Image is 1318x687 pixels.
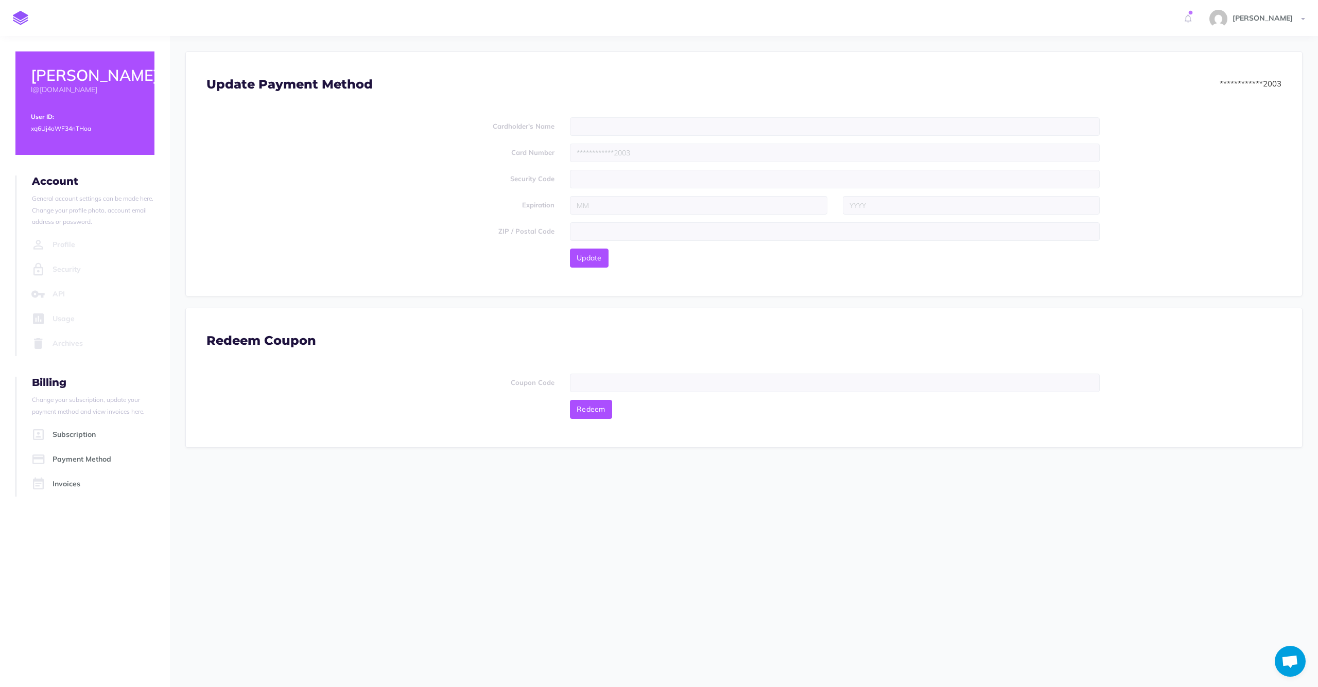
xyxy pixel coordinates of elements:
p: l@[DOMAIN_NAME] [31,84,139,95]
h4: Billing [32,377,154,388]
small: General account settings can be made here. Change your profile photo, account email address or pa... [32,195,153,225]
small: User ID: [31,113,54,120]
a: Archives [29,331,154,356]
label: Expiration [199,196,562,210]
a: Open chat [1275,646,1306,677]
h3: Update Payment Method [206,78,373,91]
a: Security [29,257,154,282]
button: Redeem [570,400,612,418]
img: 7d507c5fbcb171dc939b6423b732ecde.jpg [1209,10,1227,28]
span: Update [577,253,602,262]
a: Profile [29,233,154,257]
a: Invoices [29,472,154,497]
label: Cardholder's Name [199,117,562,132]
label: Security Code [199,170,562,184]
img: logo-mark.svg [13,11,28,25]
small: xq6Uj4oWF34nTHoa [31,125,91,132]
h4: Account [32,175,154,187]
a: Subscription [29,422,154,447]
h2: [PERSON_NAME] [31,67,139,84]
h3: Redeem Coupon [206,334,1281,347]
a: API [29,282,154,307]
button: Update [570,249,609,267]
label: ZIP / Postal Code [199,222,562,237]
a: Payment Method [29,447,154,472]
span: Redeem [577,404,605,414]
span: [PERSON_NAME] [1227,13,1298,23]
small: Change your subscription, update your payment method and view invoices here. [32,396,145,415]
input: YYYY [843,196,1100,215]
a: Usage [29,307,154,331]
input: MM [570,196,827,215]
label: Card Number [199,144,562,158]
label: Coupon Code [199,374,562,388]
